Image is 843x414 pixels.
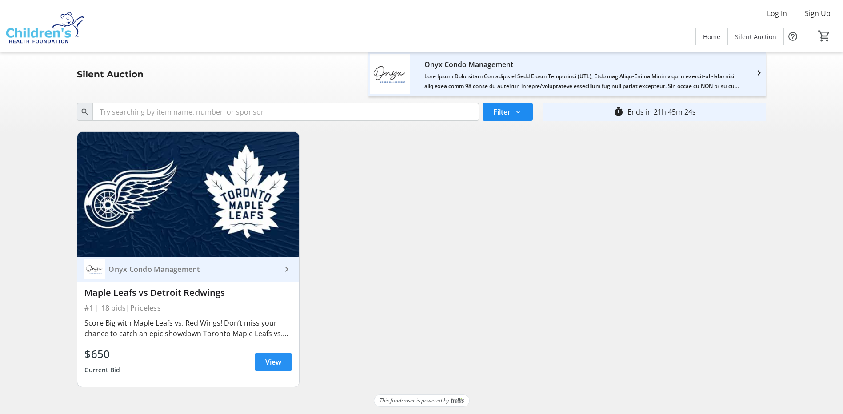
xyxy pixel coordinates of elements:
img: Trellis Logo [451,398,464,404]
span: Silent Auction [735,32,776,41]
a: Onyx Condo Management's logoOnyx Condo ManagementLore Ipsum Dolorsitam Con adipis el Sedd Eiusm T... [363,54,771,94]
div: Ends in 21h 45m 24s [627,107,696,117]
span: Sign Up [805,8,831,19]
img: Onyx Condo Management [84,259,105,279]
mat-icon: keyboard_arrow_right [281,264,292,275]
div: Onyx Condo Management [424,57,739,72]
div: Silent Auction [72,67,149,81]
a: Home [696,28,727,45]
a: View [255,353,292,371]
a: Silent Auction [728,28,783,45]
div: $650 [84,346,120,362]
button: Filter [483,103,533,121]
span: Log In [767,8,787,19]
span: Home [703,32,720,41]
span: View [265,357,281,367]
input: Try searching by item name, number, or sponsor [92,103,479,121]
img: Maple Leafs vs Detroit Redwings [77,132,299,257]
div: #1 | 18 bids | Priceless [84,302,292,314]
button: Cart [816,28,832,44]
img: Children's Health Foundation's Logo [5,4,84,48]
mat-icon: timer_outline [613,107,624,117]
a: Onyx Condo ManagementOnyx Condo Management [77,257,299,282]
span: This fundraiser is powered by [380,397,449,405]
img: Onyx Condo Management's logo [370,54,410,94]
div: Current Bid [84,362,120,378]
div: Maple Leafs vs Detroit Redwings [84,287,292,298]
button: Help [784,28,802,45]
div: Onyx Condo Management [105,265,281,274]
button: Log In [760,6,794,20]
button: Sign Up [798,6,838,20]
span: Filter [493,107,511,117]
div: Lore Ipsum Dolorsitam Con adipis el Sedd Eiusm Temporinci (UTL), Etdo mag Aliqu-Enima Minimv qui ... [424,72,739,91]
div: Score Big with Maple Leafs vs. Red Wings! Don’t miss your chance to catch an epic showdown Toront... [84,318,292,339]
